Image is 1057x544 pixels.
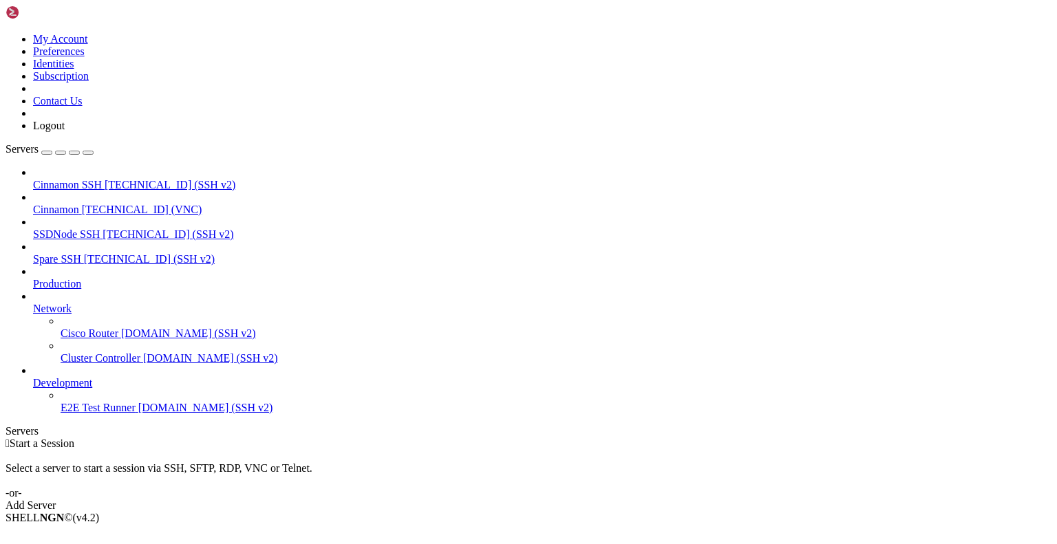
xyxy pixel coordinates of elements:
a: Cluster Controller [DOMAIN_NAME] (SSH v2) [61,352,1051,365]
span: Development [33,377,92,389]
span: [DOMAIN_NAME] (SSH v2) [138,402,273,413]
span: Cisco Router [61,327,118,339]
span: Cinnamon [33,204,79,215]
span: [DOMAIN_NAME] (SSH v2) [121,327,256,339]
span: SSDNode SSH [33,228,100,240]
li: Cisco Router [DOMAIN_NAME] (SSH v2) [61,315,1051,340]
span: [TECHNICAL_ID] (SSH v2) [105,179,235,191]
li: Cluster Controller [DOMAIN_NAME] (SSH v2) [61,340,1051,365]
span:  [6,437,10,449]
div: Select a server to start a session via SSH, SFTP, RDP, VNC or Telnet. -or- [6,450,1051,499]
a: Cinnamon SSH [TECHNICAL_ID] (SSH v2) [33,179,1051,191]
div: Add Server [6,499,1051,512]
span: Cluster Controller [61,352,140,364]
img: Shellngn [6,6,85,19]
li: Cinnamon SSH [TECHNICAL_ID] (SSH v2) [33,166,1051,191]
span: Start a Session [10,437,74,449]
span: [TECHNICAL_ID] (SSH v2) [84,253,215,265]
a: SSDNode SSH [TECHNICAL_ID] (SSH v2) [33,228,1051,241]
a: Logout [33,120,65,131]
a: Production [33,278,1051,290]
li: E2E Test Runner [DOMAIN_NAME] (SSH v2) [61,389,1051,414]
a: Servers [6,143,94,155]
a: E2E Test Runner [DOMAIN_NAME] (SSH v2) [61,402,1051,414]
li: Development [33,365,1051,414]
span: Servers [6,143,39,155]
a: Spare SSH [TECHNICAL_ID] (SSH v2) [33,253,1051,265]
span: SHELL © [6,512,99,523]
a: Cisco Router [DOMAIN_NAME] (SSH v2) [61,327,1051,340]
a: Preferences [33,45,85,57]
a: Identities [33,58,74,69]
li: Network [33,290,1051,365]
span: Production [33,278,81,290]
span: Spare SSH [33,253,81,265]
a: Contact Us [33,95,83,107]
a: Network [33,303,1051,315]
a: Cinnamon [TECHNICAL_ID] (VNC) [33,204,1051,216]
b: NGN [40,512,65,523]
span: Cinnamon SSH [33,179,102,191]
a: Subscription [33,70,89,82]
span: [TECHNICAL_ID] (VNC) [82,204,202,215]
li: SSDNode SSH [TECHNICAL_ID] (SSH v2) [33,216,1051,241]
span: E2E Test Runner [61,402,136,413]
li: Spare SSH [TECHNICAL_ID] (SSH v2) [33,241,1051,265]
a: My Account [33,33,88,45]
span: [DOMAIN_NAME] (SSH v2) [143,352,278,364]
a: Development [33,377,1051,389]
span: 4.2.0 [73,512,100,523]
span: Network [33,303,72,314]
li: Production [33,265,1051,290]
span: [TECHNICAL_ID] (SSH v2) [103,228,233,240]
div: Servers [6,425,1051,437]
li: Cinnamon [TECHNICAL_ID] (VNC) [33,191,1051,216]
